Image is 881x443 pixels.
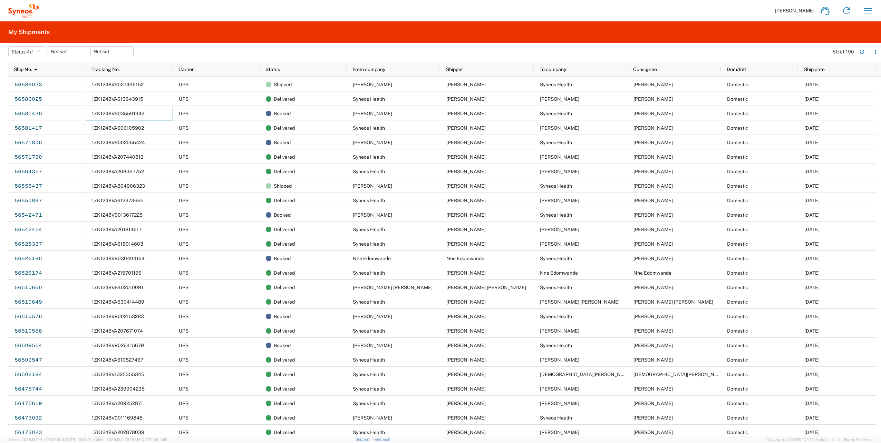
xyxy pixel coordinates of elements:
span: 1ZK1248V8402010091 [92,285,143,290]
span: UPS [179,227,188,232]
span: Client: 2025.18.0-7346316 [94,437,167,442]
a: 56564357 [14,166,42,177]
a: 56586025 [14,94,42,105]
span: Ayman Abboud [633,82,673,87]
a: 56526190 [14,253,42,264]
div: 50 of 190 [833,49,854,55]
span: Nirav Dhruva [353,82,392,87]
span: UPS [179,82,188,87]
a: 56542454 [14,224,42,235]
span: Booked [274,208,291,222]
span: Tahreem Sarwar [540,328,579,334]
span: UPS [179,299,188,305]
span: Syneos Health [353,430,385,435]
span: 1ZK1248VA201814617 [92,227,142,232]
span: Maria Sheridan [633,154,673,160]
span: Syneos Health [353,401,385,406]
span: UPS [179,401,188,406]
span: Ship No. [14,67,32,72]
span: UPS [179,140,188,145]
span: 08/13/2025 [804,386,820,392]
span: 08/20/2025 [804,183,820,189]
a: 56509547 [14,355,42,366]
span: Stephanie Cullars [446,343,486,348]
span: 08/15/2025 [804,328,820,334]
span: Nicole Umehira [633,241,673,247]
span: Server: 2025.18.0-4e47823f9d1 [8,437,91,442]
span: Ayman Abboud [446,299,486,305]
span: Syneos Health [540,111,572,116]
span: Kimberly Birdsell [540,401,579,406]
span: Joseph Feher [633,386,673,392]
a: 56528337 [14,239,42,250]
span: Delivered [274,150,295,164]
a: 56475744 [14,384,42,395]
span: Domestic [727,183,748,189]
span: Kristen Ingerto [540,372,633,377]
span: Ayman Abboud [633,415,673,421]
span: Ayman Abboud [446,169,486,174]
span: Domestic [727,343,748,348]
a: 56473023 [14,427,42,438]
span: Syneos Health [353,386,385,392]
span: Domestic [727,125,748,131]
span: UPS [179,212,188,218]
span: Maria Sheridan [446,140,486,145]
span: Consignee [633,67,657,72]
span: Delivered [274,164,295,179]
span: UPS [179,241,188,247]
span: Delivered [274,396,295,411]
span: 08/15/2025 [804,299,820,305]
span: Casey Dugan [540,227,579,232]
span: 1ZK1248VA612373665 [92,198,144,203]
span: Domestic [727,140,748,145]
span: Ayman Abboud [633,256,673,261]
span: Domestic [727,241,748,247]
span: Shipped [274,179,292,193]
span: Domestic [727,212,748,218]
span: Delivered [274,121,295,135]
span: 08/22/2025 [804,111,820,116]
span: Alex Buell [353,183,392,189]
span: Ayman Abboud [446,401,486,406]
span: Alex Buell [446,183,486,189]
a: 56509554 [14,340,42,351]
span: 1ZK1248V9011169848 [92,415,143,421]
span: Tahreem Sarwar [353,314,392,319]
a: 56550897 [14,195,42,206]
span: Syneos Health [540,82,572,87]
span: 08/15/2025 [804,314,820,319]
span: Ayman Abboud [446,386,486,392]
span: 1ZK1248V9026415679 [92,343,144,348]
span: 08/22/2025 [804,82,820,87]
span: Nne Edomwande [540,270,578,276]
span: Nne Edomwande [353,256,391,261]
span: 08/22/2025 [804,125,820,131]
span: Syneos Health [353,357,385,363]
a: 56502184 [14,369,42,380]
span: UPS [179,357,188,363]
span: Ayman Abboud [633,183,673,189]
span: 08/12/2025 [804,430,820,435]
span: UPS [179,183,188,189]
span: UPS [179,343,188,348]
span: Syneos Health [540,212,572,218]
span: [DATE] 10:23:21 [64,437,91,442]
span: 08/15/2025 [804,357,820,363]
span: UPS [179,430,188,435]
span: From company [352,67,385,72]
span: Syneos Health [353,154,385,160]
span: Ship date [804,67,825,72]
span: Laura Watson [540,430,579,435]
span: Surendhar Reddy Chepyala [446,285,526,290]
a: 56510649 [14,297,42,308]
span: Surendhar Reddy Chepyala [353,285,433,290]
span: Zach Taylor [353,111,392,116]
span: Ayman Abboud [633,314,673,319]
span: Domestic [727,111,748,116]
span: Domestic [727,270,748,276]
span: 1ZK1248V9002153283 [92,314,144,319]
span: UPS [179,111,188,116]
a: 56475619 [14,398,42,409]
span: Casey Dugan [633,227,673,232]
